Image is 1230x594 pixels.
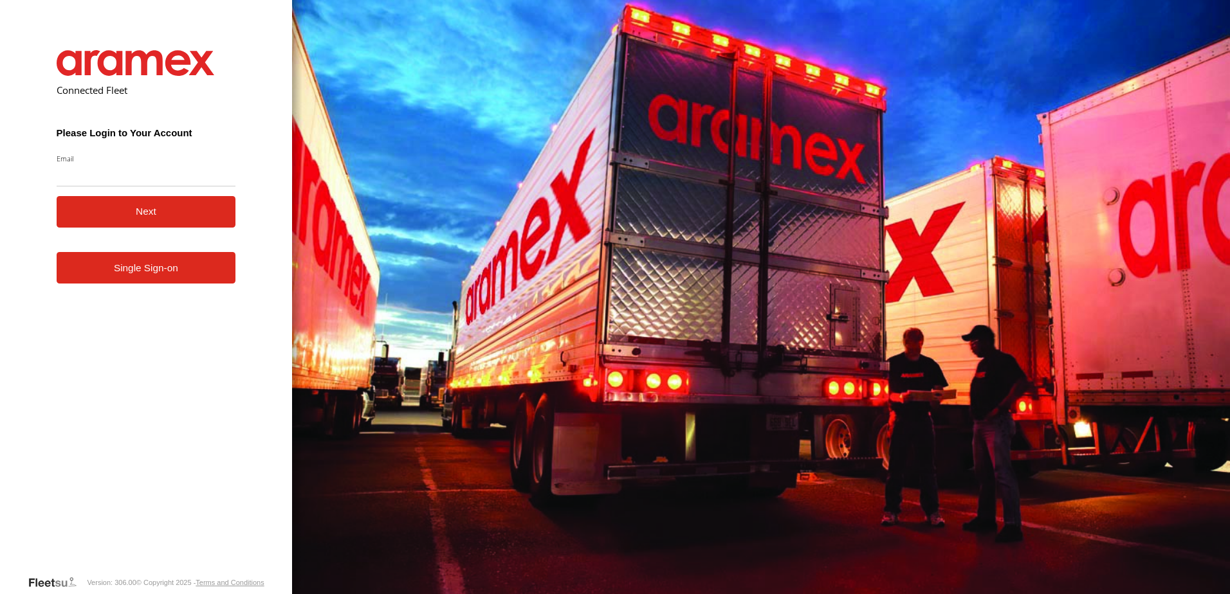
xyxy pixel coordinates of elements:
[57,252,236,283] a: Single Sign-on
[57,154,236,163] label: Email
[57,84,236,96] h2: Connected Fleet
[28,576,87,589] a: Visit our Website
[87,579,136,586] div: Version: 306.00
[57,127,236,138] h3: Please Login to Your Account
[57,50,215,76] img: Aramex
[196,579,264,586] a: Terms and Conditions
[57,196,236,228] button: Next
[136,579,264,586] div: © Copyright 2025 -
